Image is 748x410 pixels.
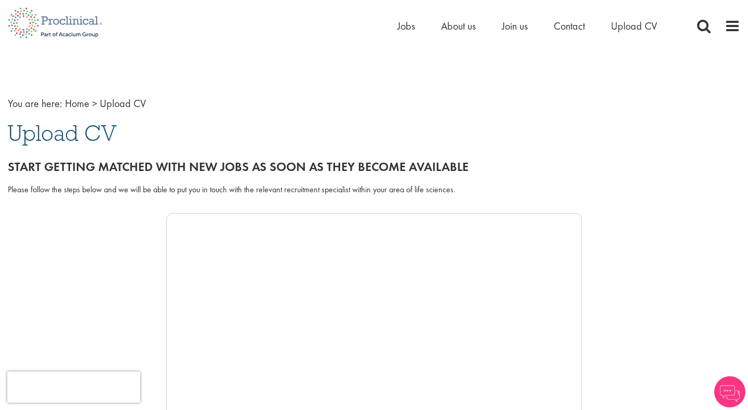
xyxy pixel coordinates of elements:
a: breadcrumb link [65,97,89,110]
a: Jobs [397,19,415,33]
div: Please follow the steps below and we will be able to put you in touch with the relevant recruitme... [8,184,740,196]
img: Chatbot [714,376,745,407]
a: Upload CV [611,19,657,33]
a: Contact [554,19,585,33]
a: About us [441,19,476,33]
h2: Start getting matched with new jobs as soon as they become available [8,160,740,174]
iframe: reCAPTCHA [7,372,140,403]
span: > [92,97,97,110]
span: Upload CV [8,119,117,147]
span: Upload CV [100,97,146,110]
a: Join us [502,19,528,33]
span: You are here: [8,97,62,110]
